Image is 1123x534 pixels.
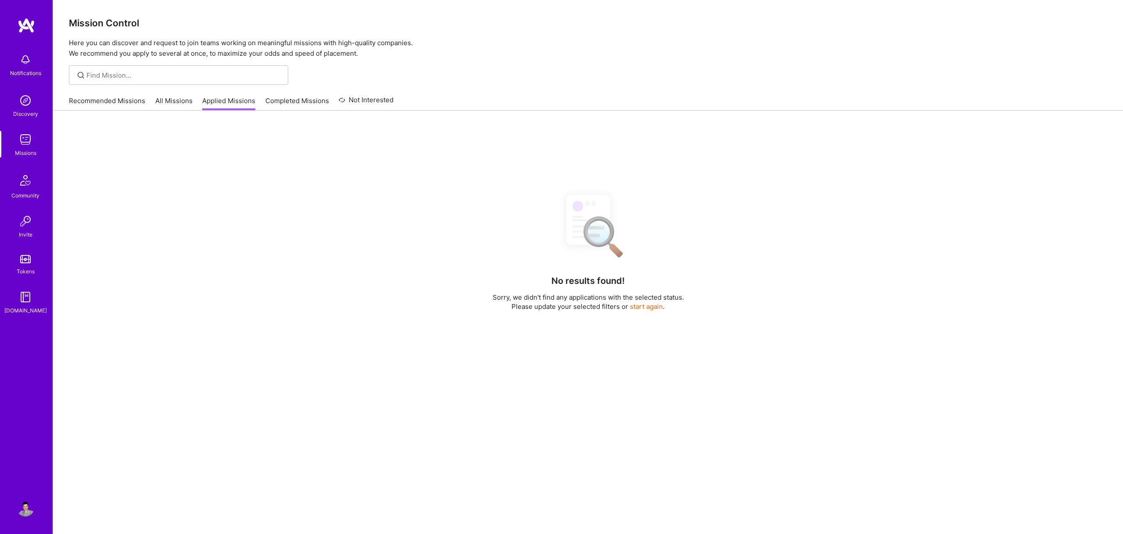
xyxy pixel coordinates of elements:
[17,131,34,148] img: teamwork
[17,267,35,276] div: Tokens
[69,96,145,111] a: Recommended Missions
[17,51,34,68] img: bell
[10,68,41,78] div: Notifications
[493,302,684,311] p: Please update your selected filters or .
[18,18,35,33] img: logo
[17,212,34,230] img: Invite
[551,187,626,264] img: No Results
[4,306,47,315] div: [DOMAIN_NAME]
[17,288,34,306] img: guide book
[14,499,36,516] a: User Avatar
[86,71,282,80] input: Find Mission...
[17,499,34,516] img: User Avatar
[630,302,663,311] button: start again
[11,191,39,200] div: Community
[17,92,34,109] img: discovery
[493,293,684,302] p: Sorry, we didn't find any applications with the selected status.
[20,255,31,263] img: tokens
[13,109,38,118] div: Discovery
[339,95,393,111] a: Not Interested
[155,96,193,111] a: All Missions
[551,276,625,286] h4: No results found!
[69,18,1107,29] h3: Mission Control
[15,148,36,158] div: Missions
[76,70,86,80] i: icon SearchGrey
[265,96,329,111] a: Completed Missions
[69,38,1107,59] p: Here you can discover and request to join teams working on meaningful missions with high-quality ...
[15,170,36,191] img: Community
[19,230,32,239] div: Invite
[202,96,255,111] a: Applied Missions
